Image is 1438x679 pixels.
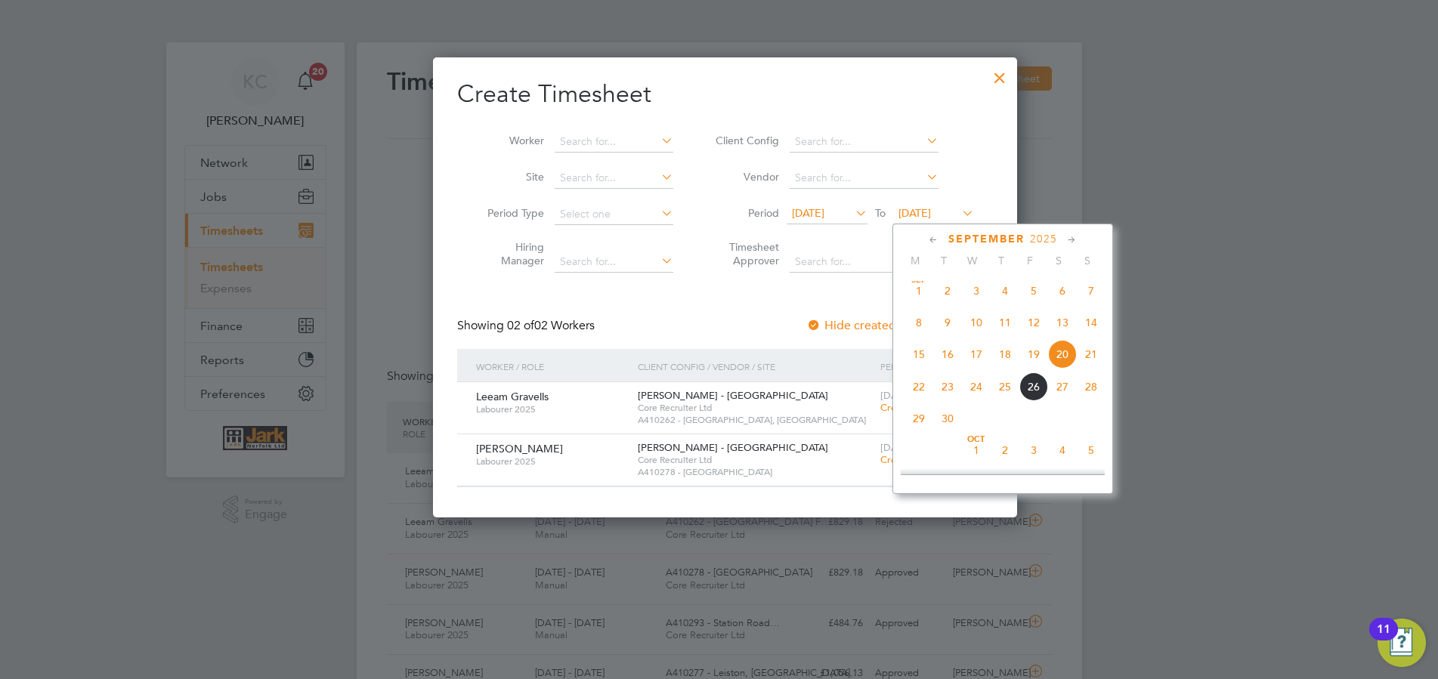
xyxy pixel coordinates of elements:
[457,318,598,334] div: Showing
[1377,629,1390,649] div: 11
[1019,372,1048,401] span: 26
[1016,254,1044,267] span: F
[991,276,1019,305] span: 4
[555,252,673,273] input: Search for...
[638,441,828,454] span: [PERSON_NAME] - [GEOGRAPHIC_DATA]
[905,276,933,284] span: Sep
[933,404,962,433] span: 30
[1048,372,1077,401] span: 27
[1019,308,1048,337] span: 12
[877,349,978,384] div: Period
[1048,308,1077,337] span: 13
[901,254,929,267] span: M
[476,240,544,267] label: Hiring Manager
[555,131,673,153] input: Search for...
[638,402,873,414] span: Core Recruiter Ltd
[476,442,563,455] span: [PERSON_NAME]
[1030,233,1057,245] span: 2025
[1019,436,1048,464] span: 3
[933,276,962,305] span: 2
[476,403,626,415] span: Labourer 2025
[1378,619,1426,667] button: Open Resource Center, 11 new notifications
[991,436,1019,464] span: 2
[790,131,939,153] input: Search for...
[962,436,991,443] span: Oct
[962,276,991,305] span: 3
[507,318,534,333] span: 02 of
[991,340,1019,369] span: 18
[905,404,933,433] span: 29
[1077,308,1106,337] span: 14
[962,308,991,337] span: 10
[905,372,933,401] span: 22
[1019,340,1048,369] span: 19
[1077,372,1106,401] span: 28
[792,206,824,220] span: [DATE]
[871,203,890,223] span: To
[905,340,933,369] span: 15
[711,206,779,220] label: Period
[476,390,549,403] span: Leeam Gravells
[457,79,993,110] h2: Create Timesheet
[991,308,1019,337] span: 11
[476,206,544,220] label: Period Type
[958,254,987,267] span: W
[790,168,939,189] input: Search for...
[880,389,950,402] span: [DATE] - [DATE]
[991,372,1019,401] span: 25
[638,466,873,478] span: A410278 - [GEOGRAPHIC_DATA]
[476,170,544,184] label: Site
[1077,340,1106,369] span: 21
[711,170,779,184] label: Vendor
[806,318,960,333] label: Hide created timesheets
[905,276,933,305] span: 1
[898,206,931,220] span: [DATE]
[1073,254,1102,267] span: S
[555,168,673,189] input: Search for...
[948,233,1025,245] span: September
[507,318,595,333] span: 02 Workers
[1077,436,1106,464] span: 5
[476,134,544,147] label: Worker
[1077,276,1106,305] span: 7
[933,372,962,401] span: 23
[1044,254,1073,267] span: S
[987,254,1016,267] span: T
[933,340,962,369] span: 16
[711,134,779,147] label: Client Config
[555,204,673,225] input: Select one
[472,349,634,384] div: Worker / Role
[962,340,991,369] span: 17
[638,454,873,466] span: Core Recruiter Ltd
[905,308,933,337] span: 8
[880,401,957,414] span: Create timesheet
[1048,436,1077,464] span: 4
[1048,276,1077,305] span: 6
[638,389,828,402] span: [PERSON_NAME] - [GEOGRAPHIC_DATA]
[962,436,991,464] span: 1
[711,240,779,267] label: Timesheet Approver
[929,254,958,267] span: T
[880,453,957,466] span: Create timesheet
[1048,340,1077,369] span: 20
[1019,276,1048,305] span: 5
[790,252,939,273] input: Search for...
[476,455,626,468] span: Labourer 2025
[638,414,873,426] span: A410262 - [GEOGRAPHIC_DATA], [GEOGRAPHIC_DATA]
[933,308,962,337] span: 9
[962,372,991,401] span: 24
[634,349,877,384] div: Client Config / Vendor / Site
[880,441,950,454] span: [DATE] - [DATE]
